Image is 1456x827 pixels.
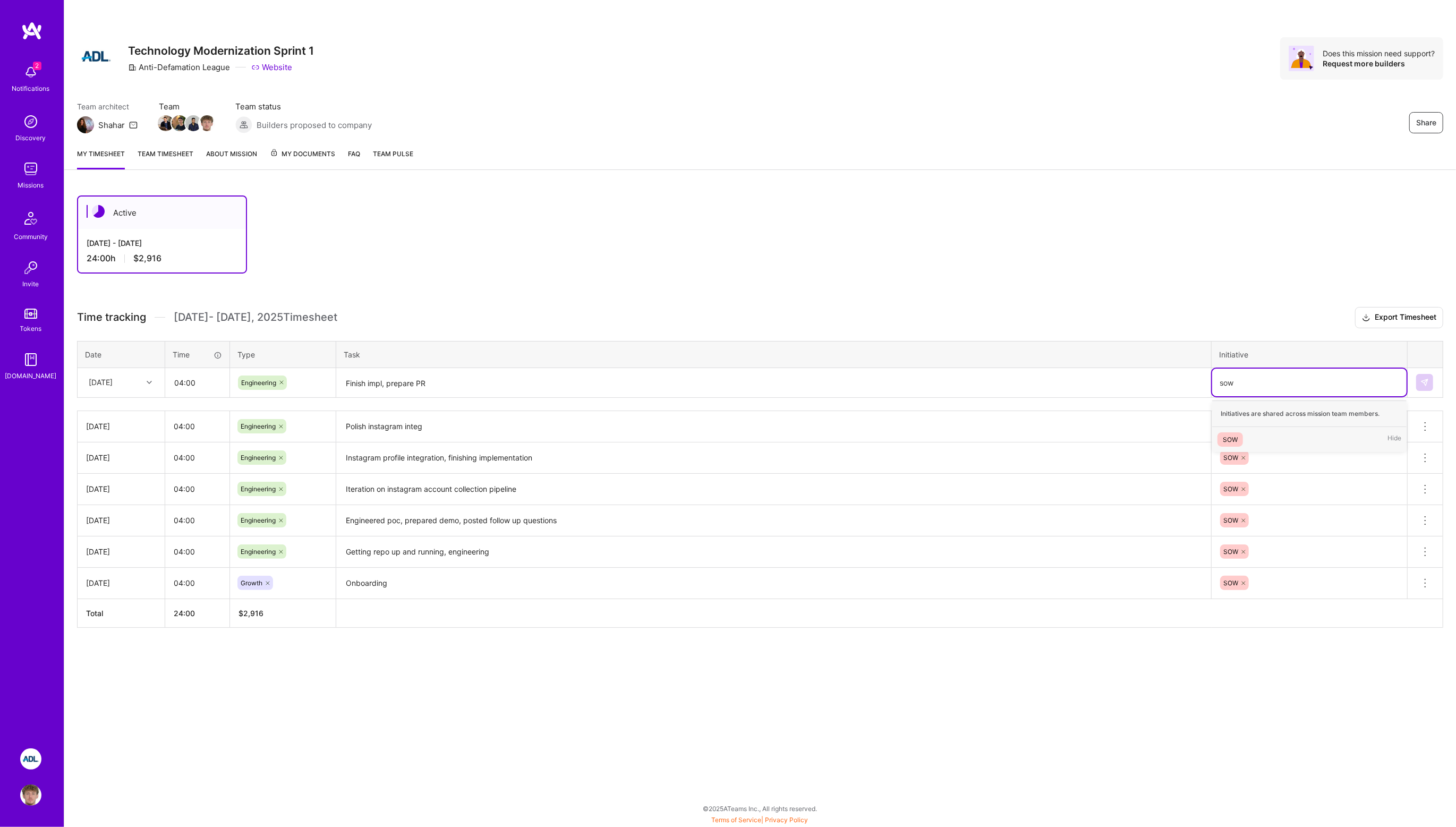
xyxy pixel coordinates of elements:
[78,197,246,229] div: Active
[16,132,46,143] div: Discovery
[128,63,137,72] i: icon CompanyGray
[337,412,1210,442] textarea: Polish instagram integ
[270,148,335,160] span: My Documents
[1416,117,1436,128] span: Share
[133,253,161,264] span: $2,916
[87,253,237,264] div: 24:00 h
[20,62,41,83] img: bell
[89,377,113,388] div: [DATE]
[166,369,229,397] input: HH:MM
[173,349,222,360] div: Time
[128,62,230,73] div: Anti-Defamation League
[78,341,165,368] th: Date
[251,62,292,73] a: Website
[86,421,156,432] div: [DATE]
[241,454,276,462] span: Engineering
[241,422,276,430] span: Engineering
[337,475,1210,504] textarea: Iteration on instagram account collection pipeline
[77,311,146,324] span: Time tracking
[235,116,252,133] img: Builders proposed to company
[5,370,57,381] div: [DOMAIN_NAME]
[1212,400,1407,427] div: Initiatives are shared across mission team members.
[239,609,263,618] span: $ 2,916
[241,516,276,524] span: Engineering
[20,257,41,278] img: Invite
[24,309,37,319] img: tokens
[77,37,115,75] img: Company Logo
[174,311,337,324] span: [DATE] - [DATE] , 2025 Timesheet
[158,115,174,131] img: Team Member Avatar
[138,148,193,169] a: Team timesheet
[33,62,41,70] span: 2
[20,158,41,180] img: teamwork
[18,785,44,806] a: User Avatar
[87,237,237,249] div: [DATE] - [DATE]
[159,114,173,132] a: Team Member Avatar
[12,83,50,94] div: Notifications
[1409,112,1443,133] button: Share
[14,231,48,242] div: Community
[235,101,372,112] span: Team status
[241,379,276,387] span: Engineering
[64,795,1456,822] div: © 2025 ATeams Inc., All rights reserved.
[241,548,276,556] span: Engineering
[159,101,214,112] span: Team
[77,116,94,133] img: Team Architect
[230,341,336,368] th: Type
[77,101,138,112] span: Team architect
[1323,48,1435,58] div: Does this mission need support?
[20,748,41,770] img: ADL: Technology Modernization Sprint 1
[173,114,186,132] a: Team Member Avatar
[199,115,215,131] img: Team Member Avatar
[1289,46,1314,71] img: Avatar
[165,506,229,534] input: HH:MM
[165,475,229,503] input: HH:MM
[185,115,201,131] img: Team Member Avatar
[241,485,276,493] span: Engineering
[1223,579,1238,587] span: SOW
[20,111,41,132] img: discovery
[206,148,257,169] a: About Mission
[23,278,39,289] div: Invite
[241,579,262,587] span: Growth
[86,546,156,557] div: [DATE]
[1223,454,1238,462] span: SOW
[1387,432,1401,447] span: Hide
[98,120,125,131] div: Shahar
[20,349,41,370] img: guide book
[86,483,156,495] div: [DATE]
[1420,378,1429,387] img: Submit
[78,599,165,627] th: Total
[165,538,229,566] input: HH:MM
[765,816,808,824] a: Privacy Policy
[86,577,156,589] div: [DATE]
[21,21,42,40] img: logo
[165,569,229,597] input: HH:MM
[18,748,44,770] a: ADL: Technology Modernization Sprint 1
[165,412,229,440] input: HH:MM
[373,148,413,169] a: Team Pulse
[712,816,808,824] span: |
[337,569,1210,598] textarea: Onboarding
[20,323,42,334] div: Tokens
[20,785,41,806] img: User Avatar
[373,150,413,158] span: Team Pulse
[270,148,335,169] a: My Documents
[1223,516,1238,524] span: SOW
[337,444,1210,473] textarea: Instagram profile integration, finishing implementation
[165,599,230,627] th: 24:00
[128,44,314,57] h3: Technology Modernization Sprint 1
[172,115,188,131] img: Team Member Avatar
[92,205,105,218] img: Active
[129,121,138,129] i: icon Mail
[712,816,762,824] a: Terms of Service
[1223,434,1238,445] div: SOW
[336,341,1212,368] th: Task
[77,148,125,169] a: My timesheet
[337,506,1210,535] textarea: Engineered poc, prepared demo, posted follow up questions
[1323,58,1435,69] div: Request more builders
[18,206,44,231] img: Community
[257,120,372,131] span: Builders proposed to company
[1223,548,1238,556] span: SOW
[1355,307,1443,328] button: Export Timesheet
